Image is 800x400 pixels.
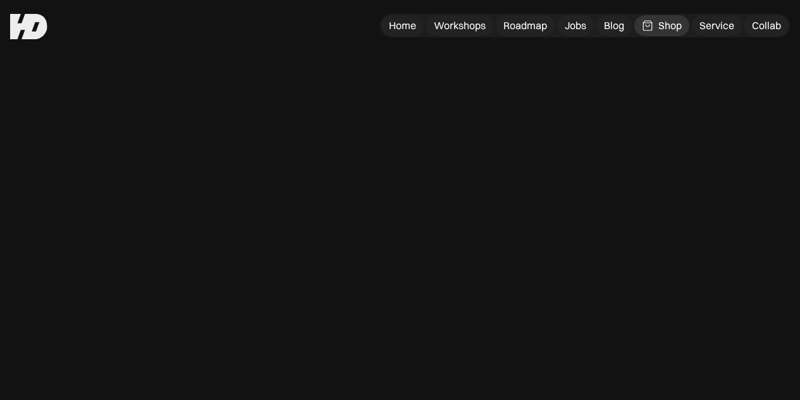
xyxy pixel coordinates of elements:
div: Workshops [434,19,486,32]
div: Blog [604,19,624,32]
a: Roadmap [496,15,555,36]
div: Roadmap [503,19,547,32]
div: Collab [752,19,781,32]
div: Service [699,19,734,32]
div: Jobs [565,19,586,32]
a: Service [692,15,742,36]
a: Home [381,15,424,36]
div: Shop [658,19,682,32]
a: Blog [596,15,632,36]
a: Shop [634,15,689,36]
a: Collab [744,15,789,36]
a: Workshops [426,15,493,36]
div: Home [389,19,416,32]
a: Jobs [557,15,594,36]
